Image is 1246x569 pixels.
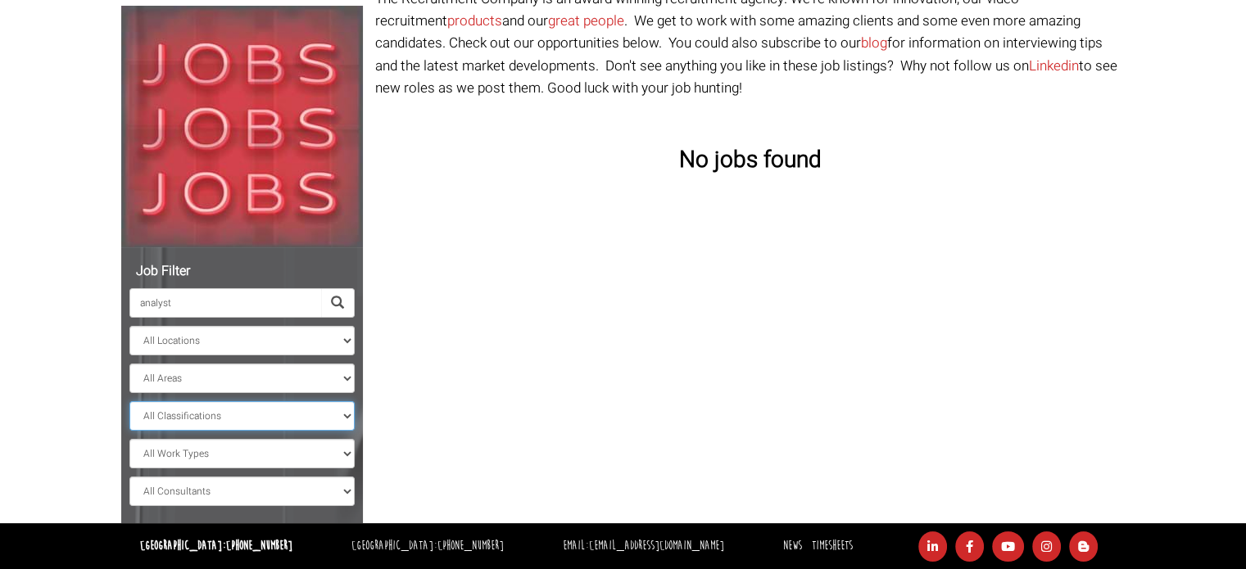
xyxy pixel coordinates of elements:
[129,264,355,279] h5: Job Filter
[437,538,504,553] a: [PHONE_NUMBER]
[375,148,1125,174] h3: No jobs found
[447,11,502,31] a: products
[783,538,802,553] a: News
[121,6,363,247] img: Jobs, Jobs, Jobs
[548,11,624,31] a: great people
[347,535,508,558] li: [GEOGRAPHIC_DATA]:
[1029,56,1079,76] a: Linkedin
[226,538,292,553] a: [PHONE_NUMBER]
[559,535,728,558] li: Email:
[861,33,887,53] a: blog
[140,538,292,553] strong: [GEOGRAPHIC_DATA]:
[589,538,724,553] a: [EMAIL_ADDRESS][DOMAIN_NAME]
[129,288,321,318] input: Search
[812,538,853,553] a: Timesheets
